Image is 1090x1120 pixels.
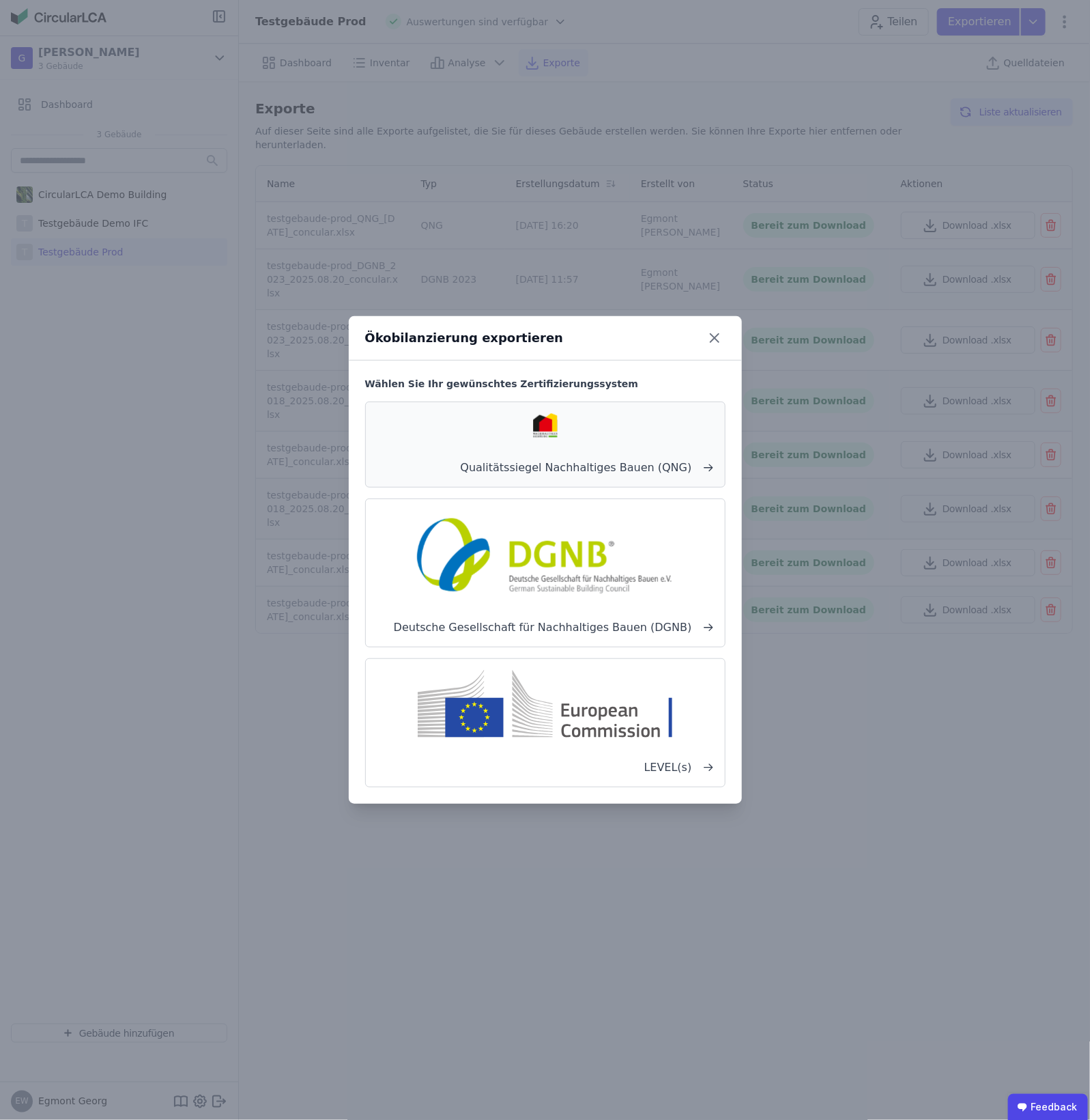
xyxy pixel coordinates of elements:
img: dgnb-1 [411,510,680,598]
div: Ökobilanzierung exportieren [365,328,564,348]
span: LEVEL(s) [377,759,714,776]
span: Qualitätssiegel Nachhaltiges Bauen (QNG) [377,460,714,476]
img: qng-1 [533,413,558,438]
img: level-s [377,670,714,737]
h6: Wählen Sie Ihr gewünschtes Zertifizierungssystem [365,377,726,391]
span: Deutsche Gesellschaft für Nachhaltiges Bauen (DGNB) [377,619,714,636]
